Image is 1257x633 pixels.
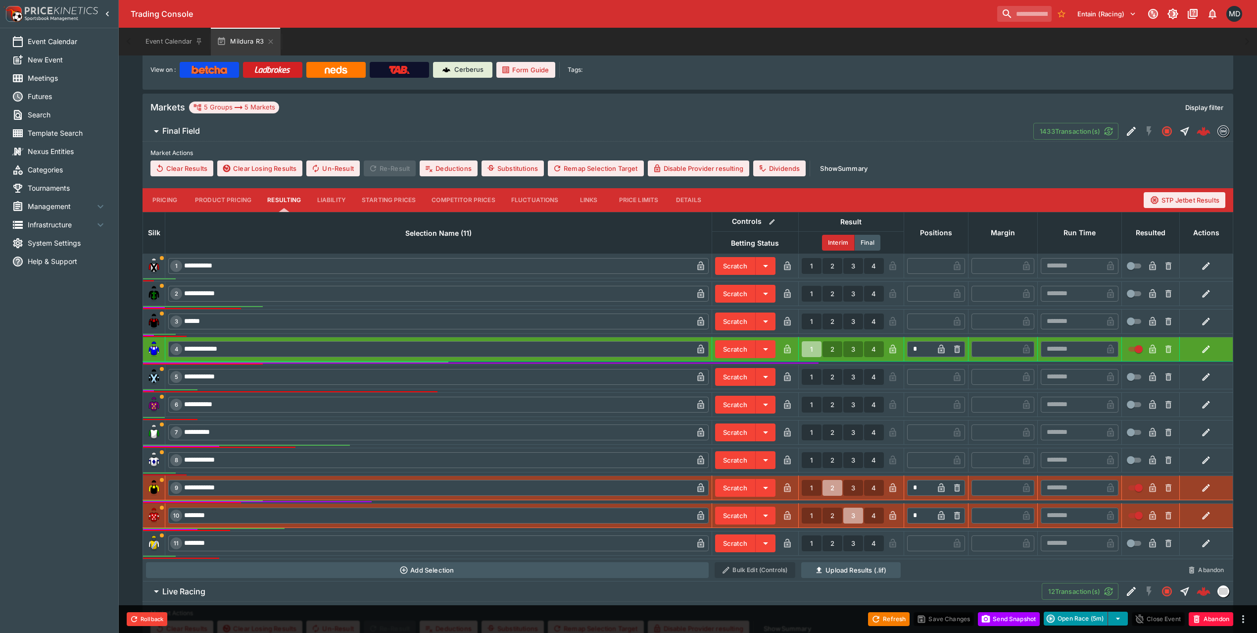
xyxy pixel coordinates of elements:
[254,66,290,74] img: Ladbrokes
[146,397,162,413] img: runner 6
[720,237,790,249] span: Betting Status
[868,612,910,626] button: Refresh
[364,160,416,176] span: Re-Result
[150,62,176,78] label: View on :
[843,397,863,413] button: 3
[802,314,822,329] button: 1
[146,480,162,496] img: runner 9
[28,256,106,266] span: Help & Support
[306,160,359,176] span: Un-Result
[127,612,167,626] button: Rollback
[715,423,756,441] button: Scratch
[801,562,901,578] button: Upload Results (.lif)
[802,424,822,440] button: 1
[864,480,884,496] button: 4
[843,369,863,385] button: 3
[143,212,165,254] th: Silk
[309,188,354,212] button: Liability
[843,424,863,440] button: 3
[1179,212,1233,254] th: Actions
[864,286,884,302] button: 4
[715,534,756,552] button: Scratch
[822,508,842,524] button: 2
[420,160,478,176] button: Deductions
[822,258,842,274] button: 2
[1197,124,1210,138] div: a1af3044-e820-47d7-b5d1-126cc90211e8
[864,341,884,357] button: 4
[146,535,162,551] img: runner 11
[1176,122,1194,140] button: Straight
[1122,582,1140,600] button: Edit Detail
[802,452,822,468] button: 1
[843,508,863,524] button: 3
[822,314,842,329] button: 2
[146,286,162,302] img: runner 2
[904,212,968,254] th: Positions
[568,62,582,78] label: Tags:
[855,235,880,251] button: Final
[843,535,863,551] button: 3
[150,102,185,113] h5: Markets
[753,160,806,176] button: Dividends
[146,452,162,468] img: runner 8
[28,54,106,65] span: New Event
[864,314,884,329] button: 4
[843,480,863,496] button: 3
[1158,582,1176,600] button: Closed
[193,102,275,113] div: 5 Groups 5 Markets
[1054,6,1069,22] button: No Bookmarks
[496,62,555,78] a: Form Guide
[715,451,756,469] button: Scratch
[802,508,822,524] button: 1
[1204,5,1221,23] button: Notifications
[146,258,162,274] img: runner 1
[173,346,180,353] span: 4
[28,36,106,47] span: Event Calendar
[211,28,281,55] button: Mildura R3
[173,263,180,269] span: 1
[864,258,884,274] button: 4
[1194,121,1213,141] a: a1af3044-e820-47d7-b5d1-126cc90211e8
[814,160,873,176] button: ShowSummary
[802,286,822,302] button: 1
[173,401,180,408] span: 6
[715,313,756,330] button: Scratch
[822,286,842,302] button: 2
[968,212,1037,254] th: Margin
[28,73,106,83] span: Meetings
[864,508,884,524] button: 4
[822,235,855,251] button: Interim
[822,480,842,496] button: 2
[25,16,78,21] img: Sportsbook Management
[162,126,200,136] h6: Final Field
[802,258,822,274] button: 1
[548,160,644,176] button: Remap Selection Target
[1161,585,1173,597] svg: Closed
[1108,612,1128,626] button: select merge strategy
[611,188,667,212] button: Price Limits
[1189,613,1233,623] span: Mark an event as closed and abandoned.
[822,369,842,385] button: 2
[482,160,544,176] button: Substitutions
[3,4,23,24] img: PriceKinetics Logo
[1197,124,1210,138] img: logo-cerberus--red.svg
[354,188,424,212] button: Starting Prices
[1122,122,1140,140] button: Edit Detail
[1223,3,1245,25] button: Matthew Duncan
[802,397,822,413] button: 1
[433,62,492,78] a: Cerberus
[1197,584,1210,598] div: ece4cb6c-e334-4bc8-8ddf-33359057be48
[978,612,1040,626] button: Send Snapshot
[1164,5,1182,23] button: Toggle light/dark mode
[1184,5,1202,23] button: Documentation
[28,219,95,230] span: Infrastructure
[143,581,1042,601] button: Live Racing
[325,66,347,74] img: Neds
[394,227,483,239] span: Selection Name (11)
[442,66,450,74] img: Cerberus
[150,146,1225,160] label: Market Actions
[140,28,209,55] button: Event Calendar
[715,507,756,525] button: Scratch
[1140,582,1158,600] button: SGM Disabled
[843,452,863,468] button: 3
